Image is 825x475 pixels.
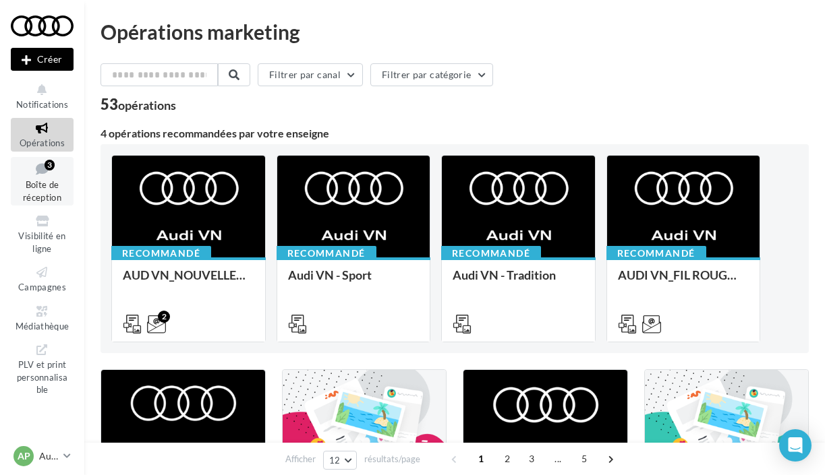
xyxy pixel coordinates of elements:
[288,268,420,295] div: Audi VN - Sport
[521,448,542,470] span: 3
[441,246,541,261] div: Recommandé
[16,99,68,110] span: Notifications
[547,448,569,470] span: ...
[101,128,809,139] div: 4 opérations recommandées par votre enseigne
[470,448,492,470] span: 1
[123,268,254,295] div: AUD VN_NOUVELLE A6 e-tron
[11,118,74,151] a: Opérations
[17,356,68,395] span: PLV et print personnalisable
[158,311,170,323] div: 2
[11,48,74,71] div: Nouvelle campagne
[11,262,74,295] a: Campagnes
[18,230,65,254] span: Visibilité en ligne
[101,22,809,42] div: Opérations marketing
[11,443,74,469] a: AP Audi [GEOGRAPHIC_DATA] 15
[573,448,595,470] span: 5
[370,63,493,86] button: Filtrer par catégorie
[11,80,74,113] button: Notifications
[11,301,74,334] a: Médiathèque
[285,453,316,466] span: Afficher
[18,282,66,292] span: Campagnes
[364,453,420,466] span: résultats/page
[11,48,74,71] button: Créer
[20,137,65,148] span: Opérations
[329,455,341,466] span: 12
[45,160,55,170] div: 3
[118,99,176,111] div: opérations
[23,179,61,203] span: Boîte de réception
[618,268,749,295] div: AUDI VN_FIL ROUGE 2025 - A1, Q2, Q3, Q5 et Q4 e-tron
[18,449,30,463] span: AP
[11,211,74,257] a: Visibilité en ligne
[16,321,69,331] span: Médiathèque
[11,157,74,206] a: Boîte de réception3
[453,268,584,295] div: Audi VN - Tradition
[101,97,176,112] div: 53
[111,246,211,261] div: Recommandé
[39,449,58,463] p: Audi [GEOGRAPHIC_DATA] 15
[606,246,706,261] div: Recommandé
[779,429,812,462] div: Open Intercom Messenger
[11,340,74,398] a: PLV et print personnalisable
[496,448,518,470] span: 2
[323,451,358,470] button: 12
[277,246,376,261] div: Recommandé
[258,63,363,86] button: Filtrer par canal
